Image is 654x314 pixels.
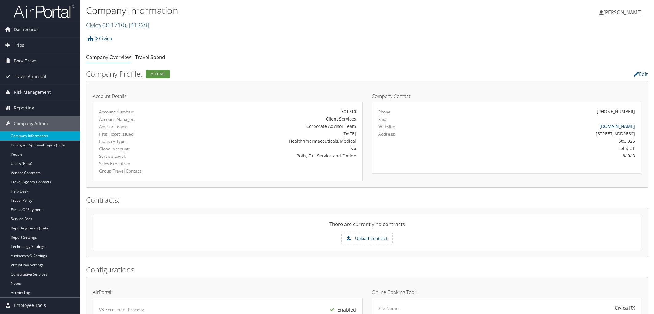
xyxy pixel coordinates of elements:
div: [STREET_ADDRESS] [445,130,635,137]
a: Civica [86,21,149,29]
label: First Ticket Issued: [99,131,179,137]
label: Industry Type: [99,138,179,145]
label: Upload Contract [342,233,392,244]
label: Fax: [378,116,386,122]
h2: Configurations: [86,264,648,275]
div: [DATE] [188,130,356,137]
span: Reporting [14,100,34,116]
span: Employee Tools [14,298,46,313]
div: Both, Full Service and Online [188,153,356,159]
label: Group Travel Contact: [99,168,179,174]
div: 84043 [445,153,635,159]
label: Global Account: [99,146,179,152]
h1: Company Information [86,4,461,17]
div: Lehi, UT [445,145,635,152]
label: Phone: [378,109,392,115]
span: Risk Management [14,85,51,100]
label: Sales Executive: [99,161,179,167]
span: Company Admin [14,116,48,131]
div: Health/Pharmaceuticals/Medical [188,138,356,144]
div: Active [146,70,170,78]
span: [PERSON_NAME] [604,9,642,16]
img: airportal-logo.png [14,4,75,18]
h4: Online Booking Tool: [372,290,642,295]
div: Client Services [188,116,356,122]
h4: Account Details: [93,94,363,99]
span: Travel Approval [14,69,46,84]
h2: Contracts: [86,195,648,205]
a: [PERSON_NAME] [599,3,648,22]
h4: Company Contact: [372,94,642,99]
span: , [ 41229 ] [126,21,149,29]
label: Account Number: [99,109,179,115]
div: Corporate Advisor Team [188,123,356,129]
div: 301710 [188,108,356,115]
label: Account Manager: [99,116,179,122]
label: Website: [378,124,395,130]
div: Civica RX [615,304,635,312]
div: [PHONE_NUMBER] [597,108,635,115]
div: No [188,145,356,152]
span: Book Travel [14,53,38,69]
span: Trips [14,38,24,53]
a: Edit [634,71,648,78]
span: Dashboards [14,22,39,37]
a: Travel Spend [135,54,165,61]
h4: AirPortal: [93,290,363,295]
a: [DOMAIN_NAME] [600,123,635,129]
label: Site Name: [378,305,400,312]
label: Service Level: [99,153,179,159]
label: Address: [378,131,395,137]
div: Ste. 325 [445,138,635,144]
span: ( 301710 ) [102,21,126,29]
div: There are currently no contracts [93,221,641,233]
label: Advisor Team: [99,124,179,130]
h2: Company Profile: [86,69,458,79]
label: V3 Enrollment Process: [99,307,144,313]
a: Company Overview [86,54,131,61]
a: Civica [95,32,112,45]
